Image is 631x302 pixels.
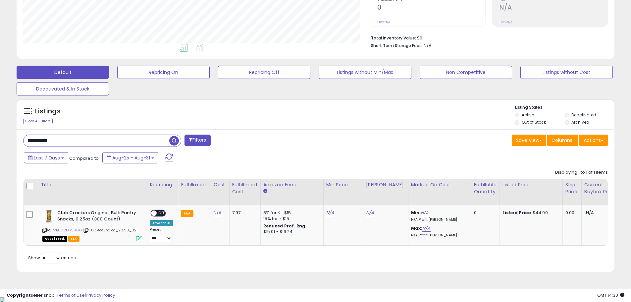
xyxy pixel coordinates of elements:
a: Terms of Use [57,292,85,298]
span: Columns [552,137,572,144]
b: Min: [411,210,421,216]
div: seller snap | | [7,292,115,299]
div: 15% for > $15 [263,216,318,222]
div: ASIN: [42,210,142,241]
div: Ship Price [565,181,579,195]
div: Repricing [150,181,175,188]
a: N/A [326,210,334,216]
p: Listing States: [515,104,614,111]
div: Current Buybox Price [584,181,618,195]
p: N/A Profit [PERSON_NAME] [411,233,466,238]
b: Reduced Prof. Rng. [263,223,307,229]
p: N/A Profit [PERSON_NAME] [411,217,466,222]
div: Cost [214,181,227,188]
button: Deactivated & In Stock [17,82,109,95]
button: Actions [579,135,608,146]
a: N/A [366,210,374,216]
button: Filters [184,135,210,146]
div: $15.01 - $16.24 [263,229,318,235]
div: Fulfillable Quantity [474,181,497,195]
span: 2025-09-8 14:30 GMT [597,292,624,298]
span: N/A [424,42,432,49]
div: Displaying 1 to 1 of 1 items [555,169,608,176]
span: Aug-25 - Aug-31 [112,154,150,161]
b: Total Inventory Value: [371,35,416,41]
span: FBA [68,236,79,242]
button: Repricing Off [218,66,310,79]
h2: 0 [377,4,485,13]
label: Out of Stock [522,119,546,125]
li: $0 [371,33,603,41]
button: Listings without Cost [520,66,613,79]
div: Markup on Cost [411,181,468,188]
small: FBA [181,210,193,217]
label: Active [522,112,534,118]
div: 0 [474,210,495,216]
button: Last 7 Days [24,152,68,163]
button: Default [17,66,109,79]
span: OFF [157,211,167,216]
div: Amazon AI [150,220,173,226]
small: Prev: N/A [377,20,390,24]
div: Fulfillment Cost [232,181,258,195]
div: Min Price [326,181,360,188]
h2: N/A [500,4,607,13]
div: 7.97 [232,210,255,216]
button: Listings without Min/Max [319,66,411,79]
label: Deactivated [571,112,596,118]
div: Amazon Fees [263,181,321,188]
button: Save View [512,135,546,146]
b: Listed Price: [502,210,533,216]
div: $44.99 [502,210,557,216]
div: Preset: [150,227,173,242]
a: N/A [421,210,429,216]
a: Privacy Policy [86,292,115,298]
th: The percentage added to the cost of goods (COGS) that forms the calculator for Min & Max prices. [408,179,471,205]
b: Short Term Storage Fees: [371,43,423,48]
div: Listed Price [502,181,560,188]
span: N/A [586,210,594,216]
span: All listings that are currently out of stock and unavailable for purchase on Amazon [42,236,67,242]
img: 41lLZgTs1QL._SL40_.jpg [42,210,56,223]
div: Clear All Filters [23,118,53,124]
span: Compared to: [69,155,100,161]
span: Show: entries [28,255,76,261]
button: Columns [547,135,578,146]
button: Aug-25 - Aug-31 [102,152,158,163]
div: 8% for <= $15 [263,210,318,216]
small: Amazon Fees. [263,188,267,194]
small: Prev: N/A [500,20,512,24]
div: Title [41,181,144,188]
label: Archived [571,119,589,125]
div: 0.00 [565,210,576,216]
b: Club Crackers Original, Bulk Pantry Snacks, 0.25oz (300 Count) [57,210,138,224]
button: Repricing On [117,66,210,79]
b: Max: [411,225,423,231]
span: Last 7 Days [34,154,60,161]
span: | SKU: AceEndica_28.93_021 [83,227,137,233]
strong: Copyright [7,292,31,298]
a: N/A [422,225,430,232]
div: [PERSON_NAME] [366,181,405,188]
a: N/A [214,210,222,216]
h5: Listings [35,107,61,116]
button: Non Competitive [420,66,512,79]
a: B002DHS960 [56,227,82,233]
div: Fulfillment [181,181,208,188]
